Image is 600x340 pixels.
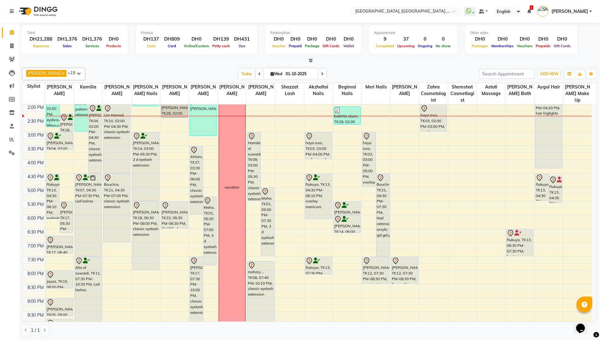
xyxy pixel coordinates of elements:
[26,270,45,277] div: 8:00 PM
[26,298,45,305] div: 9:00 PM
[74,83,102,91] span: Kamilla
[45,83,74,98] span: [PERSON_NAME]
[248,132,260,201] div: Hamda al suwaidi, TK09, 03:00 PM-05:30 PM, classic eyelash extension
[104,105,130,173] div: Um Hamad, TK10, 02:00 PM-04:30 PM, classic eyelash extension
[26,284,45,291] div: 8:30 PM
[363,132,375,187] div: haya issa, TK03, 03:00 PM-05:00 PM, overlay manicure
[237,44,247,48] span: Due
[133,201,159,270] div: [PERSON_NAME], TK18, 05:30 PM-08:00 PM, classic eyelash extension
[190,146,203,214] div: Ahlam, TK27, 03:30 PM-06:00 PM, classic eyelash extension
[534,44,552,48] span: Prepaids
[26,243,45,249] div: 7:00 PM
[334,201,360,214] div: [PERSON_NAME], TK14, 05:30 PM-06:00 PM, Classic Manicure
[530,5,533,10] span: 1
[105,36,123,43] div: DH0
[479,69,534,79] input: Search Appointment
[27,30,123,36] div: Total
[133,132,159,201] div: [PERSON_NAME], TK14, 03:00 PM-05:30 PM, 2 d eyelash extension
[26,173,45,180] div: 4:30 PM
[161,105,188,117] div: [PERSON_NAME], TK28, 02:00 PM-02:30 PM, [MEDICAL_DATA]
[416,36,434,43] div: 0
[68,70,80,75] span: +19
[333,83,361,98] span: Begimai nails
[141,36,162,43] div: DH137
[419,83,448,104] span: zahra cosmetologist
[270,30,356,36] div: Redemption
[305,174,332,219] div: Rukuya, TK13, 04:30 PM-06:10 PM, overlay manicure
[104,174,130,242] div: Bouchra, TK21, 04:30 PM-07:00 PM, classic eyelash extension
[132,83,160,98] span: [PERSON_NAME] nails
[321,36,341,43] div: DH0
[420,105,447,131] div: haya issa, TK03, 02:00 PM-03:00 PM, royal hydrafacial
[563,83,592,104] span: [PERSON_NAME] make up
[287,36,303,43] div: DH0
[269,71,284,76] span: Wed
[190,77,216,136] div: [PERSON_NAME], TK26, 01:00 PM-03:10 PM, [PERSON_NAME] [PERSON_NAME]
[190,257,203,325] div: [PERSON_NAME], TK17, 07:30 PM-10:00 PM, classic eyelash extension
[46,271,73,288] div: Jayza, TK15, 08:00 PM-08:40 PM, eyebrow cleaning
[391,257,418,284] div: [PERSON_NAME], TK12, 07:30 PM-08:30 PM, Spa pedicure
[574,315,594,334] iframe: chat widget
[506,83,534,98] span: [PERSON_NAME] bath
[182,36,211,43] div: DH0
[26,257,45,263] div: 7:30 PM
[552,36,572,43] div: DH0
[211,36,231,43] div: DH139
[26,146,45,152] div: 3:30 PM
[26,160,45,166] div: 4:00 PM
[515,44,534,48] span: Vouchers
[515,36,534,43] div: DH0
[26,118,45,125] div: 2:30 PM
[363,257,389,284] div: [PERSON_NAME], TK12, 07:30 PM-08:30 PM, spa manicure ([PERSON_NAME])
[470,36,490,43] div: DH0
[28,71,62,76] span: [PERSON_NAME]
[75,257,101,339] div: Alia al suwaidi, TK11, 07:30 PM-10:30 PM, Led lashes
[46,132,73,150] div: [PERSON_NAME], TK04, 03:00 PM-03:40 PM, eyebrow cleaning
[305,132,332,159] div: haya issa, TK03, 03:00 PM-04:00 PM, pedicure gel
[490,36,515,43] div: DH0
[534,83,563,91] span: Aygul hair
[396,36,416,43] div: 37
[341,36,356,43] div: DH0
[55,36,80,43] div: DH1,376
[225,184,239,190] div: vacation
[374,36,396,43] div: 9
[305,257,332,274] div: Rukuya, TK13, 07:30 PM-08:10 PM, CLassic Pedicure
[89,105,101,173] div: [PERSON_NAME], TK04, 02:00 PM-04:30 PM, classic eyelash extension
[537,6,548,17] img: Shahram
[261,188,274,256] div: Maha, TK01, 05:00 PM-07:30 PM, 3 d eyelash extension
[60,114,73,131] div: [PERSON_NAME], TK16, 02:20 PM-03:00 PM, eyebrow color
[189,83,217,98] span: [PERSON_NAME]
[552,44,572,48] span: Gift Cards
[62,71,65,76] a: x
[161,201,188,228] div: [PERSON_NAME], TK22, 05:30 PM-06:30 PM, [DATE] of service
[26,132,45,139] div: 3:00 PM
[416,44,434,48] span: Ongoing
[211,44,231,48] span: Petty cash
[27,36,55,43] div: DH21,288
[434,36,452,43] div: 0
[303,44,321,48] span: Package
[105,44,123,48] span: Products
[231,36,252,43] div: DH431
[334,107,360,124] div: bakhita alyan, TK29, 02:05 PM-02:45 PM, CLassic Pedicure
[396,44,416,48] span: Upcoming
[391,83,419,98] span: [PERSON_NAME]
[304,83,333,98] span: Akzholtoi nails
[275,83,304,98] span: Shazzat lash
[527,8,531,14] a: 1
[342,44,356,48] span: Wallet
[26,229,45,235] div: 6:30 PM
[61,44,73,48] span: Sales
[218,83,246,98] span: [PERSON_NAME]
[31,327,40,334] span: 1 / 1
[538,70,560,78] button: ADD NEW
[46,236,73,253] div: [PERSON_NAME], TK17, 06:45 PM-07:25 PM, eyebrow color
[549,176,562,203] div: Rukuya, TK13, 04:35 PM-05:35 PM, hair Full color
[26,187,45,194] div: 5:00 PM
[141,30,252,36] div: Finance
[321,44,341,48] span: Gift Cards
[46,319,73,337] div: [PERSON_NAME], TK05, 09:45 PM-10:25 PM, eyebrow color
[490,44,515,48] span: Memberships
[26,215,45,222] div: 6:00 PM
